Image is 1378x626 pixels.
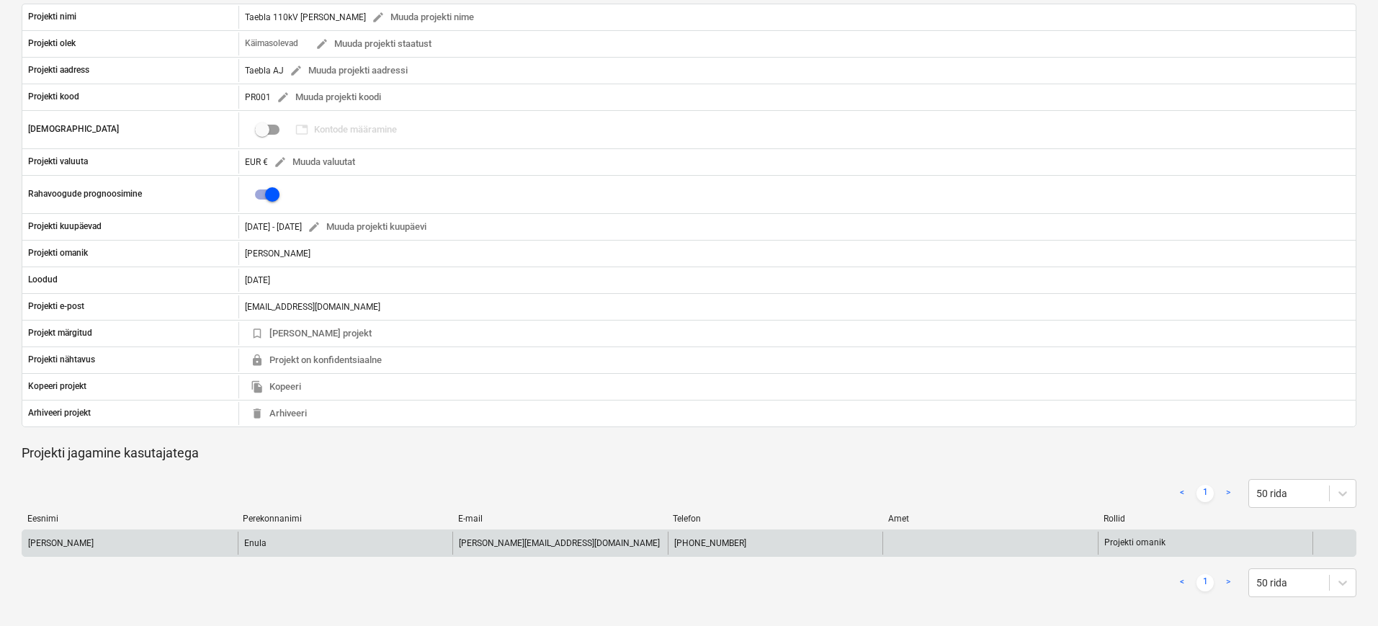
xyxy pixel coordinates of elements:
p: Käimasolevad [245,37,298,50]
p: Projekti olek [28,37,76,50]
span: edit [372,11,385,24]
p: Projekti nimi [28,11,76,23]
div: [DATE] [238,269,1356,292]
a: Page 1 is your current page [1196,574,1214,591]
span: Muuda projekti staatust [316,36,431,53]
span: delete [251,407,264,420]
button: Arhiveeri [245,403,313,425]
div: [PERSON_NAME] [238,242,1356,265]
span: Kopeeri [251,379,301,395]
a: Previous page [1173,574,1191,591]
button: Muuda projekti kuupäevi [302,216,432,238]
span: Arhiveeri [251,406,307,422]
div: [DATE] - [DATE] [245,222,302,232]
span: Muuda projekti nime [372,9,474,26]
button: Projekt on konfidentsiaalne [245,349,388,372]
p: Rahavoogude prognoosimine [28,188,142,200]
div: Taebla 110kV [PERSON_NAME] [245,6,480,29]
div: Amet [888,514,1092,524]
p: Projekti kood [28,91,79,103]
span: Muuda projekti koodi [277,89,381,106]
button: [PERSON_NAME] projekt [245,323,377,345]
button: Muuda valuutat [268,151,361,174]
p: [DEMOGRAPHIC_DATA] [28,123,119,135]
span: Muuda projekti aadressi [290,63,408,79]
p: Projekti kuupäevad [28,220,102,233]
button: Muuda projekti koodi [271,86,387,109]
p: Projekti aadress [28,64,89,76]
button: Muuda projekti aadressi [284,60,413,82]
span: edit [277,91,290,104]
div: Enula [244,538,267,548]
div: PR001 [245,86,387,109]
a: Next page [1220,485,1237,502]
span: edit [308,220,321,233]
span: file_copy [251,380,264,393]
span: Projekt on konfidentsiaalne [251,352,382,369]
p: Projekti omanik [28,247,88,259]
div: Rollid [1104,514,1307,524]
div: Taebla AJ [245,60,413,82]
p: Projekti nähtavus [28,354,95,366]
span: edit [274,156,287,169]
p: Arhiveeri projekt [28,407,91,419]
span: [PERSON_NAME] projekt [251,326,372,342]
p: Loodud [28,274,58,286]
p: Projekti jagamine kasutajatega [22,444,1356,462]
span: locked [251,354,264,367]
p: Projekti e-post [28,300,84,313]
div: [EMAIL_ADDRESS][DOMAIN_NAME] [238,295,1356,318]
span: edit [290,64,303,77]
span: Muuda valuutat [274,154,355,171]
span: EUR € [245,156,268,166]
p: Projekti omanik [1104,537,1166,549]
p: Kopeeri projekt [28,380,86,393]
a: Next page [1220,574,1237,591]
button: Muuda projekti staatust [310,33,437,55]
div: [PHONE_NUMBER] [674,538,746,548]
div: [PERSON_NAME] [28,538,94,548]
span: bookmark_border [251,327,264,340]
span: edit [316,37,328,50]
span: Muuda projekti kuupäevi [308,219,426,236]
div: E-mail [458,514,662,524]
div: Telefon [673,514,877,524]
div: [PERSON_NAME][EMAIL_ADDRESS][DOMAIN_NAME] [459,538,660,548]
a: Previous page [1173,485,1191,502]
button: Kopeeri [245,376,307,398]
button: Muuda projekti nime [366,6,480,29]
a: Page 1 is your current page [1196,485,1214,502]
p: Projekti valuuta [28,156,88,168]
div: Perekonnanimi [243,514,447,524]
p: Projekt märgitud [28,327,92,339]
div: Eesnimi [27,514,231,524]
